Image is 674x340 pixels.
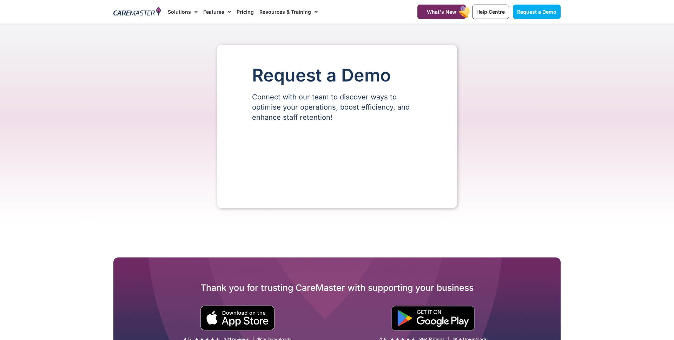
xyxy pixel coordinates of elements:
p: Connect with our team to discover ways to optimise your operations, boost efficiency, and enhance... [252,92,422,123]
span: Request a Demo [517,9,556,15]
span: Help Centre [476,9,505,15]
img: "Get is on" Black Google play button. [391,306,475,331]
img: small black download on the apple app store button. [200,306,275,331]
a: Request a Demo [513,5,561,19]
a: Help Centre [472,5,509,19]
iframe: Form 0 [252,135,422,187]
h2: Thank you for trusting CareMaster with supporting your business [113,282,561,293]
h1: Request a Demo [252,66,422,85]
span: What's New [427,9,456,15]
img: CareMaster Logo [113,7,161,17]
a: What's New [417,5,466,19]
